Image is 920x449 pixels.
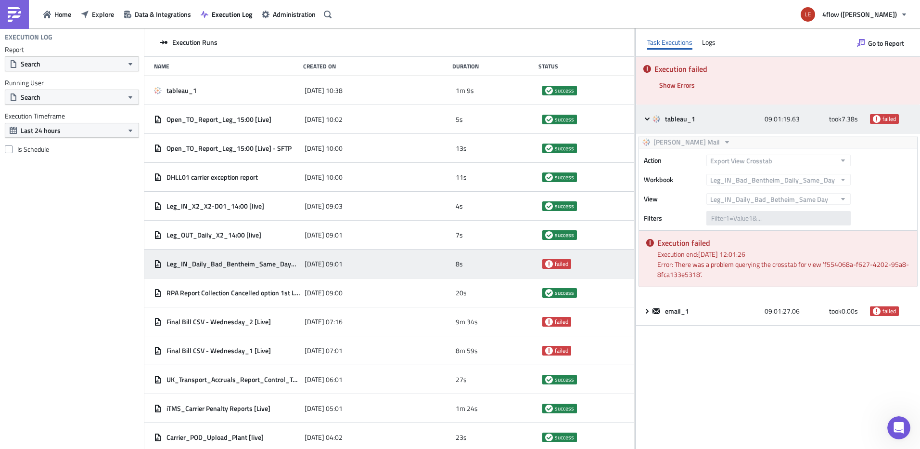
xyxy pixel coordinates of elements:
span: Execution Log [212,9,252,19]
span: DHLL01 carrier exception report [166,173,258,182]
span: failed [545,347,553,355]
span: success [545,376,553,383]
span: Export View Crosstab [710,156,772,166]
span: Carrier_POD_Upload_Plant [live] [166,433,264,442]
span: Final Bill CSV - Wednesday_2 [Live] [166,317,271,326]
label: Filters [644,211,702,225]
span: Help [153,325,168,331]
span: [DATE] 10:00 [305,144,343,153]
label: Action [644,153,702,168]
div: Error: There was a problem querying the crosstab for view ’f554068a-f627-4202-95a8-8fca133e5318’. [657,259,910,279]
span: email_1 [665,307,690,316]
span: Last 24 hours [21,125,61,135]
span: [DATE] 07:01 [305,346,343,355]
div: 09:01:27.06 [765,303,824,320]
span: 1m 9s [456,86,474,95]
span: 20s [456,289,467,297]
span: failed [545,318,553,326]
a: Explore [76,7,119,22]
span: failed [555,347,568,355]
button: [PERSON_NAME] Mail [639,136,734,148]
button: Go to Report [852,35,909,51]
button: Data & Integrations [119,7,196,22]
span: 27s [456,375,467,384]
div: Name [154,63,298,70]
span: 5s [456,115,463,124]
span: [DATE] 04:02 [305,433,343,442]
span: success [555,202,574,210]
span: success [545,434,553,441]
span: failed [873,307,881,315]
label: View [644,192,702,206]
span: 11s [456,173,467,182]
span: Explore [92,9,114,19]
span: success [555,405,574,412]
span: 1m 24s [456,404,478,413]
span: success [555,376,574,383]
span: Leg_IN_Daily_Bad_Bentheim_Same_Day_14:00 [live] [166,260,300,268]
img: Profile image for Julian [131,15,150,35]
span: [DATE] 09:01 [305,260,343,268]
span: success [545,289,553,297]
div: Check our Documentation [20,207,173,217]
span: Leg_IN_Bad_Bentheim_Daily_Same_Day [710,175,835,185]
p: Hi [PERSON_NAME] 👋 [19,68,173,101]
div: Close [166,15,183,33]
h5: Execution failed [654,65,913,73]
span: Search [21,59,40,69]
span: Leg_OUT_Daily_X2_14:00 [live] [166,231,261,239]
img: PushMetrics [7,7,22,22]
div: We typically reply within 4 hours [20,148,161,158]
button: Request a demo [20,286,173,305]
span: success [555,116,574,123]
button: Show Errors [654,78,700,92]
div: Duration [452,63,534,70]
div: 09:01:19.63 [765,110,824,128]
img: logo [19,21,75,31]
span: success [545,231,553,239]
button: Leg_IN_Daily_Bad_Betheim_Same Day [706,193,851,205]
span: Go to Report [868,38,904,48]
span: [DATE] 05:01 [305,404,343,413]
span: Data & Integrations [135,9,191,19]
span: failed [555,260,568,268]
label: Running User [5,79,139,87]
a: Execution Log [196,7,257,22]
input: Filter1=Value1&... [706,211,851,225]
div: took 7.38 s [829,110,865,128]
button: Search [5,56,139,71]
span: Execution Runs [172,38,217,47]
span: 8m 59s [456,346,478,355]
span: failed [873,115,881,123]
span: Show Errors [659,80,695,90]
button: Home [38,7,76,22]
span: Final Bill CSV - Wednesday_1 [Live] [166,346,271,355]
span: 4s [456,202,463,211]
label: Is Schedule [5,145,139,154]
span: [DATE] 09:01 [305,231,343,239]
span: Search [21,92,40,102]
div: Status [538,63,620,70]
span: [DATE] 09:03 [305,202,343,211]
span: 8s [456,260,463,268]
button: Last 24 hours [5,123,139,138]
div: took 0.00 s [829,303,865,320]
span: Open_TO_Report_Leg_15:00 [Live] [166,115,271,124]
span: success [555,145,574,152]
button: Export View Crosstab [706,155,851,166]
button: 4flow ([PERSON_NAME]) [795,4,913,25]
span: failed [882,307,896,315]
img: Profile image for Łukasz [113,15,132,35]
span: success [555,87,574,94]
span: failed [545,260,553,268]
div: Check our Documentation [10,199,182,225]
div: Execution end: [DATE] 12:01:26 [657,249,910,259]
span: failed [555,318,568,326]
div: Logs [702,35,716,50]
span: [DATE] 07:16 [305,317,343,326]
span: 4flow ([PERSON_NAME]) [822,9,897,19]
span: success [545,405,553,412]
h5: Execution failed [657,239,910,247]
span: iTMS_Carrier Penalty Reports [Live] [166,404,270,413]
